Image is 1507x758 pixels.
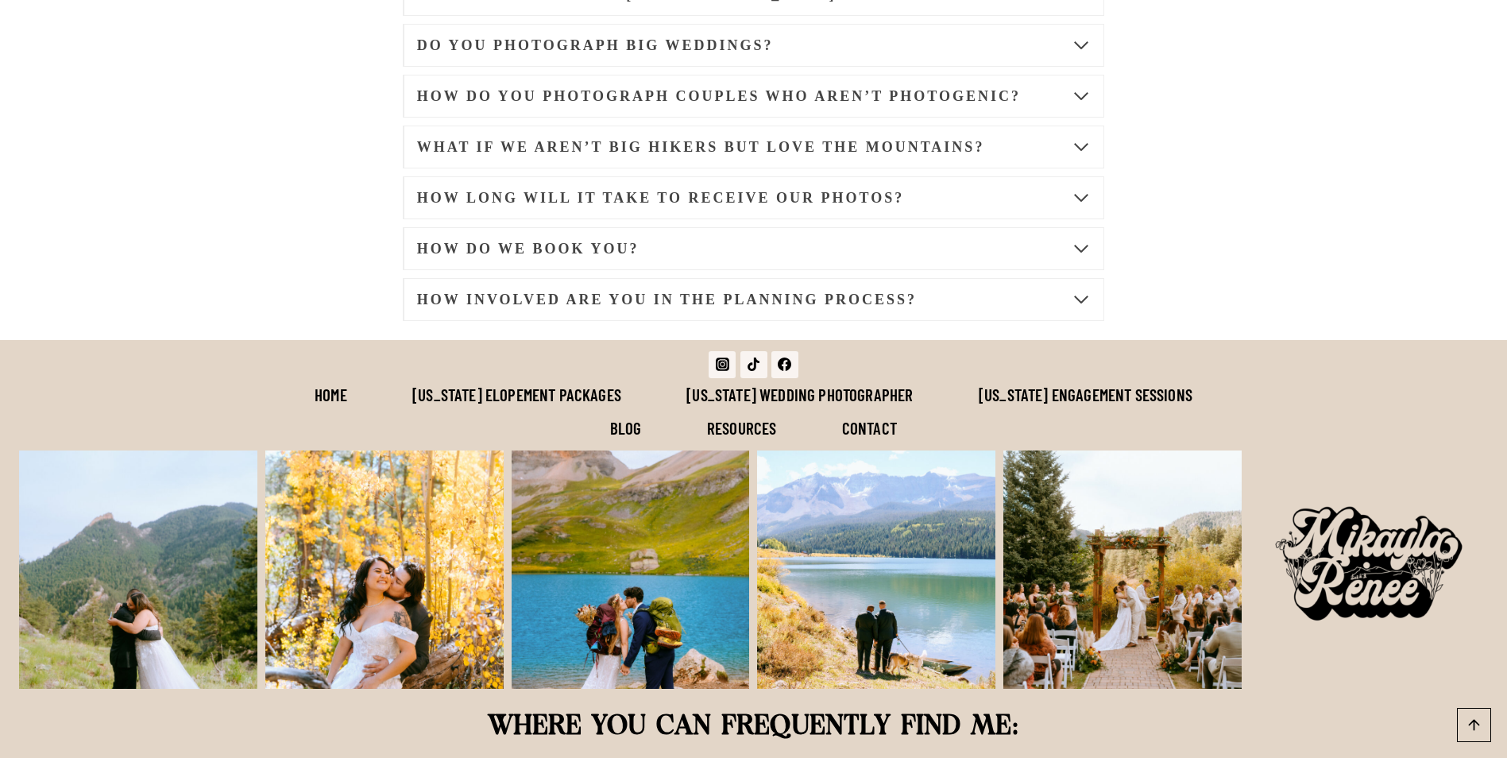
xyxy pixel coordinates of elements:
strong: HOW DO YOU PHOTOGRAPH COUPLES WHO AREN’T PHOTOGENIC? [417,88,1021,104]
a: Instagram [709,351,736,378]
a: [US_STATE] Engagement Sessions [946,378,1225,412]
a: Contact [810,412,930,445]
strong: WHAT IF WE AREN’T BIG HIKERS BUT LOVE THE MOUNTAINS? [417,139,985,155]
button: WHAT IF WE AREN’T BIG HIKERS BUT LOVE THE MOUNTAINS? [403,126,1105,168]
strong: HOW LONG WILL IT TAKE TO RECEIVE OUR PHOTOS? [417,190,904,206]
strong: HOW DO WE BOOK YOU? [417,241,640,257]
a: Blog [578,412,674,445]
button: HOW DO WE BOOK YOU? [403,227,1105,270]
button: HOW LONG WILL IT TAKE TO RECEIVE OUR PHOTOS? [403,176,1105,219]
strong: HOW INVOLVED ARE YOU IN THE PLANNING PROCESS? [417,292,917,307]
a: Home [282,378,380,412]
button: DO YOU PHOTOGRAPH BIG WEDDINGS? [403,24,1105,67]
nav: Footer Navigation [261,378,1247,445]
a: [US_STATE] Wedding Photographer [654,378,946,412]
strong: WHERE YOU CAN FREQUENTLY FIND ME: [488,713,1019,740]
a: [US_STATE] Elopement Packages [380,378,654,412]
strong: DO YOU PHOTOGRAPH BIG WEDDINGS? [417,37,774,53]
button: HOW INVOLVED ARE YOU IN THE PLANNING PROCESS? [403,278,1105,321]
a: Facebook [771,351,798,378]
a: TikTok [740,351,767,378]
a: Resources [674,412,810,445]
a: Scroll to top [1457,708,1491,742]
button: HOW DO YOU PHOTOGRAPH COUPLES WHO AREN’T PHOTOGENIC? [403,75,1105,118]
